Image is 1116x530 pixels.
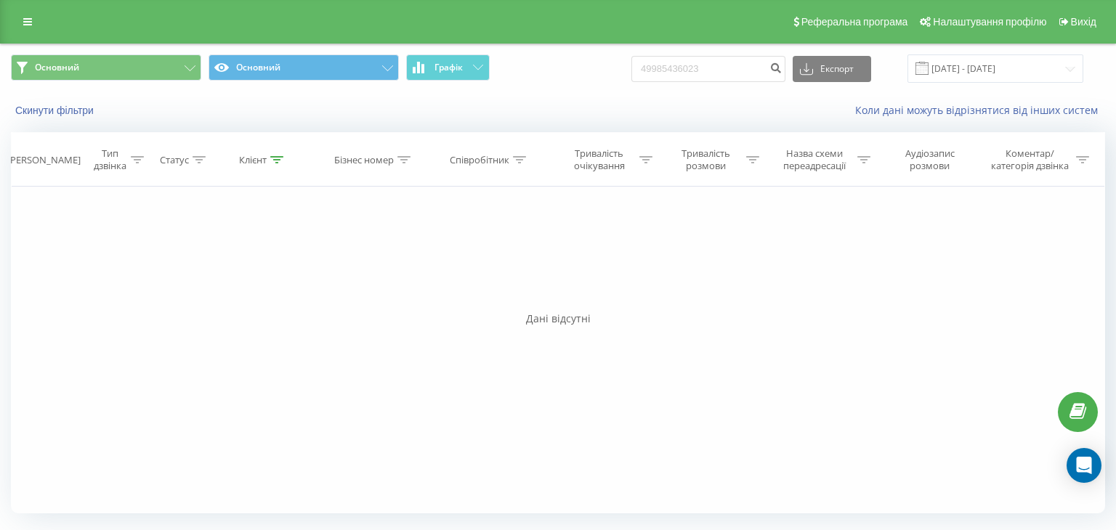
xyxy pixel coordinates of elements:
[987,147,1072,172] div: Коментар/категорія дзвінка
[450,154,509,166] div: Співробітник
[11,104,101,117] button: Скинути фільтри
[776,147,854,172] div: Назва схеми переадресації
[1071,16,1096,28] span: Вихід
[1067,448,1101,483] div: Open Intercom Messenger
[11,54,201,81] button: Основний
[7,154,81,166] div: [PERSON_NAME]
[933,16,1046,28] span: Налаштування профілю
[631,56,785,82] input: Пошук за номером
[209,54,399,81] button: Основний
[793,56,871,82] button: Експорт
[92,147,127,172] div: Тип дзвінка
[434,62,463,73] span: Графік
[334,154,394,166] div: Бізнес номер
[406,54,490,81] button: Графік
[855,103,1105,117] a: Коли дані можуть відрізнятися вiд інших систем
[160,154,189,166] div: Статус
[239,154,267,166] div: Клієнт
[11,311,1105,326] div: Дані відсутні
[887,147,973,172] div: Аудіозапис розмови
[669,147,743,172] div: Тривалість розмови
[801,16,908,28] span: Реферальна програма
[562,147,636,172] div: Тривалість очікування
[35,62,79,73] span: Основний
